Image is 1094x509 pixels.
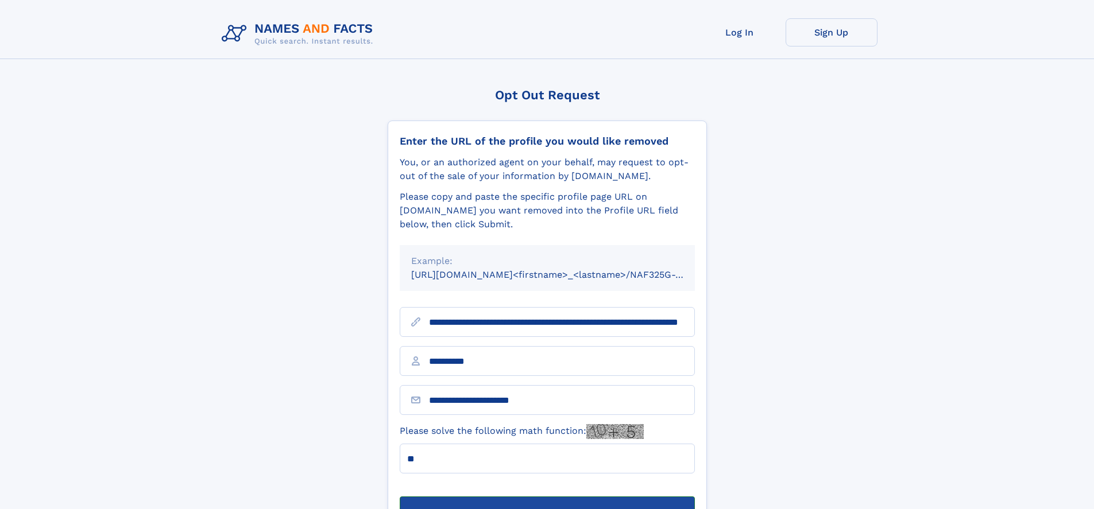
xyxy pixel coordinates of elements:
[694,18,786,46] a: Log In
[786,18,877,46] a: Sign Up
[400,190,695,231] div: Please copy and paste the specific profile page URL on [DOMAIN_NAME] you want removed into the Pr...
[400,424,644,439] label: Please solve the following math function:
[400,135,695,147] div: Enter the URL of the profile you would like removed
[388,88,707,102] div: Opt Out Request
[400,156,695,183] div: You, or an authorized agent on your behalf, may request to opt-out of the sale of your informatio...
[411,254,683,268] div: Example:
[411,269,717,280] small: [URL][DOMAIN_NAME]<firstname>_<lastname>/NAF325G-xxxxxxxx
[217,18,382,49] img: Logo Names and Facts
